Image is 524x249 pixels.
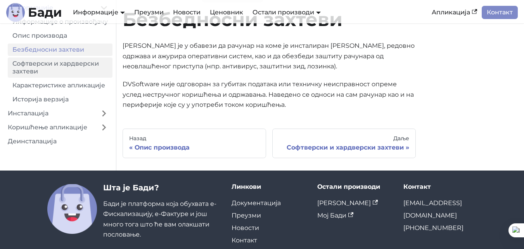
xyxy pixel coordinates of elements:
[317,183,391,191] div: Остали производи
[168,6,205,19] a: Новости
[232,183,305,191] div: Линкови
[8,30,112,42] a: Опис производа
[252,9,321,16] a: Остали производи
[403,183,477,191] div: Контакт
[6,3,25,22] img: Лого
[232,199,281,207] a: Документација
[205,6,248,19] a: Ценовник
[482,6,518,19] a: Контакт
[129,135,259,142] div: Назад
[3,121,95,134] a: Коришћење апликације
[8,93,112,106] a: Историја верзија
[123,41,416,71] p: [PERSON_NAME] је у обавези да рачунар на коме је инсталиран [PERSON_NAME], редовно одржава и ажур...
[3,107,95,120] a: Инсталација
[47,184,97,234] img: Бади
[279,144,409,151] div: Софтверски и хардверски захтеви
[103,183,219,193] h3: Шта је Бади?
[73,9,125,16] a: Информације
[28,6,62,19] b: Бади
[3,135,112,148] a: Деинсталација
[103,183,219,240] div: Бади је платформа која обухвата е-Фискализацију, е-Фактуре и још много тога што ће вам олакшати п...
[8,44,112,56] a: Безбедносни захтеви
[317,212,353,219] a: Мој Бади
[129,144,259,151] div: Опис производа
[95,121,112,134] button: Expand sidebar category 'Коришћење апликације'
[232,237,257,244] a: Контакт
[123,129,416,158] nav: странице докумената
[317,199,378,207] a: [PERSON_NAME]
[8,57,112,78] a: Софтверски и хардверски захтеви
[95,107,112,120] button: Expand sidebar category 'Инсталација'
[8,79,112,92] a: Карактеристике апликације
[232,224,259,232] a: Новости
[123,129,266,158] a: НазадОпис производа
[272,129,416,158] a: ДаљеСофтверски и хардверски захтеви
[403,224,463,232] a: [PHONE_NUMBER]
[130,6,168,19] a: Преузми
[279,135,409,142] div: Даље
[6,3,62,22] a: ЛогоБади
[403,199,462,219] a: [EMAIL_ADDRESS][DOMAIN_NAME]
[123,79,416,110] p: DVSoftware није одговоран за губитак података или техничку неисправност опреме услед нестручног к...
[232,212,261,219] a: Преузми
[427,6,482,19] a: Апликација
